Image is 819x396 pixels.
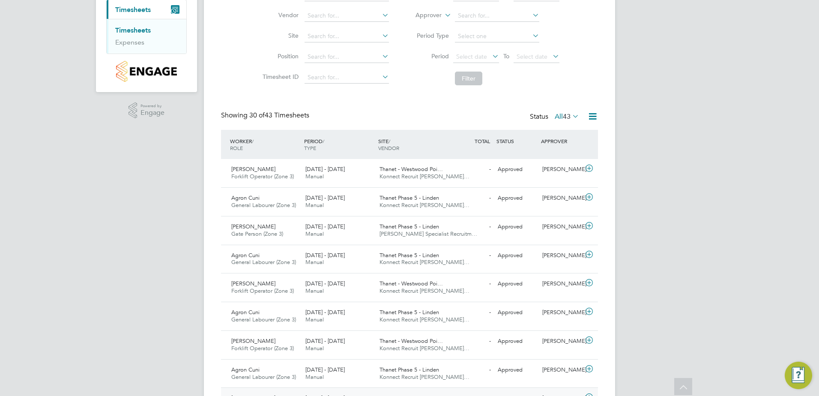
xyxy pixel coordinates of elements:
span: Manual [305,345,324,352]
div: Showing [221,111,311,120]
span: Manual [305,287,324,294]
span: Manual [305,201,324,209]
span: Thanet Phase 5 - Linden [380,194,439,201]
span: General Labourer (Zone 3) [231,373,296,381]
div: [PERSON_NAME] [539,363,583,377]
input: Search for... [455,10,539,22]
span: Konnect Recruit [PERSON_NAME]… [380,173,469,180]
span: Thanet Phase 5 - Linden [380,309,439,316]
input: Search for... [305,10,389,22]
span: Manual [305,316,324,323]
div: Approved [494,277,539,291]
span: 43 [563,112,571,121]
span: Agron Cuni [231,194,260,201]
input: Select one [455,30,539,42]
div: [PERSON_NAME] [539,191,583,205]
span: Konnect Recruit [PERSON_NAME]… [380,201,469,209]
span: Forklift Operator (Zone 3) [231,173,294,180]
span: TYPE [304,144,316,151]
span: Select date [517,53,547,60]
span: Agron Cuni [231,366,260,373]
div: [PERSON_NAME] [539,306,583,320]
div: PERIOD [302,133,376,156]
div: [PERSON_NAME] [539,249,583,263]
div: - [450,363,494,377]
div: - [450,220,494,234]
span: Agron Cuni [231,252,260,259]
span: [DATE] - [DATE] [305,366,345,373]
span: [DATE] - [DATE] [305,223,345,230]
span: [PERSON_NAME] Specialist Recruitm… [380,230,477,237]
label: Approver [403,11,442,20]
div: Approved [494,249,539,263]
div: Approved [494,191,539,205]
img: countryside-properties-logo-retina.png [116,61,176,82]
div: Approved [494,162,539,177]
span: TOTAL [475,138,490,144]
span: General Labourer (Zone 3) [231,316,296,323]
span: General Labourer (Zone 3) [231,201,296,209]
span: / [252,138,254,144]
span: 30 of [249,111,265,120]
span: / [389,138,390,144]
div: Approved [494,334,539,348]
div: [PERSON_NAME] [539,334,583,348]
span: Manual [305,373,324,381]
span: General Labourer (Zone 3) [231,258,296,266]
label: Position [260,52,299,60]
div: SITE [376,133,450,156]
span: ROLE [230,144,243,151]
label: Site [260,32,299,39]
div: - [450,249,494,263]
div: - [450,191,494,205]
span: [DATE] - [DATE] [305,337,345,345]
button: Engage Resource Center [785,362,812,389]
span: Timesheets [115,6,151,14]
a: Timesheets [115,26,151,34]
div: - [450,162,494,177]
label: Timesheet ID [260,73,299,81]
div: Timesheets [107,19,186,54]
span: [PERSON_NAME] [231,337,275,345]
span: Select date [456,53,487,60]
div: [PERSON_NAME] [539,220,583,234]
span: Konnect Recruit [PERSON_NAME]… [380,345,469,352]
span: Konnect Recruit [PERSON_NAME]… [380,316,469,323]
span: Thanet Phase 5 - Linden [380,252,439,259]
span: [DATE] - [DATE] [305,309,345,316]
label: Period Type [410,32,449,39]
span: Manual [305,258,324,266]
span: Thanet Phase 5 - Linden [380,223,439,230]
span: [PERSON_NAME] [231,165,275,173]
div: - [450,277,494,291]
span: Thanet - Westwood Poi… [380,337,443,345]
span: 43 Timesheets [249,111,309,120]
button: Filter [455,72,482,85]
div: Approved [494,306,539,320]
span: Konnect Recruit [PERSON_NAME]… [380,373,469,381]
div: STATUS [494,133,539,149]
span: Agron Cuni [231,309,260,316]
a: Go to home page [106,61,187,82]
input: Search for... [305,30,389,42]
span: Thanet - Westwood Poi… [380,165,443,173]
div: [PERSON_NAME] [539,277,583,291]
span: [DATE] - [DATE] [305,165,345,173]
div: Approved [494,363,539,377]
span: / [323,138,324,144]
span: Gate Person (Zone 3) [231,230,283,237]
span: Thanet - Westwood Poi… [380,280,443,287]
label: Period [410,52,449,60]
span: Powered by [140,102,164,110]
span: Manual [305,230,324,237]
div: - [450,334,494,348]
div: APPROVER [539,133,583,149]
span: Thanet Phase 5 - Linden [380,366,439,373]
span: [DATE] - [DATE] [305,280,345,287]
span: [PERSON_NAME] [231,223,275,230]
input: Search for... [305,51,389,63]
div: Approved [494,220,539,234]
span: Forklift Operator (Zone 3) [231,345,294,352]
span: Manual [305,173,324,180]
span: [DATE] - [DATE] [305,252,345,259]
